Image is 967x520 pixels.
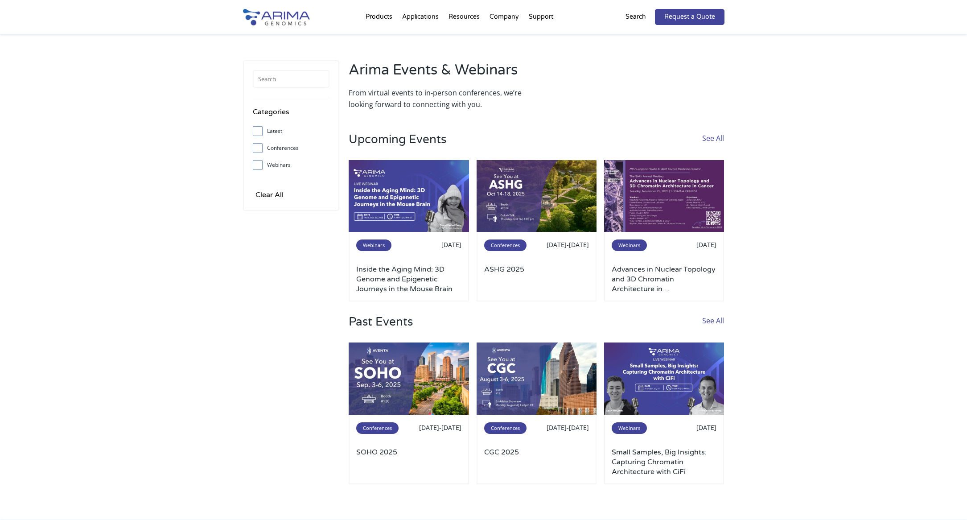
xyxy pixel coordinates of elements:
[547,423,589,432] span: [DATE]-[DATE]
[349,87,532,110] p: From virtual events to in-person conferences, we’re looking forward to connecting with you.
[612,239,647,251] span: Webinars
[604,160,724,232] img: NYU-X-Post-No-Agenda-500x300.jpg
[253,141,329,155] label: Conferences
[696,423,716,432] span: [DATE]
[349,132,446,160] h3: Upcoming Events
[253,70,329,88] input: Search
[356,239,391,251] span: Webinars
[356,264,461,294] a: Inside the Aging Mind: 3D Genome and Epigenetic Journeys in the Mouse Brain
[696,240,716,249] span: [DATE]
[655,9,724,25] a: Request a Quote
[419,423,461,432] span: [DATE]-[DATE]
[349,160,469,232] img: Use-This-For-Webinar-Images-2-500x300.jpg
[243,9,310,25] img: Arima-Genomics-logo
[349,315,413,343] h3: Past Events
[253,124,329,138] label: Latest
[484,422,527,434] span: Conferences
[612,447,717,477] a: Small Samples, Big Insights: Capturing Chromatin Architecture with CiFi
[702,315,724,343] a: See All
[612,264,717,294] a: Advances in Nuclear Topology and 3D Chromatin Architecture in [MEDICAL_DATA]
[625,11,646,23] p: Search
[356,447,461,477] a: SOHO 2025
[349,343,469,415] img: SOHO-2025-500x300.jpg
[612,422,647,434] span: Webinars
[253,106,329,124] h4: Categories
[484,239,527,251] span: Conferences
[253,158,329,172] label: Webinars
[484,447,589,477] a: CGC 2025
[604,343,724,415] img: July-2025-webinar-3-500x300.jpg
[253,189,286,201] input: Clear All
[441,240,461,249] span: [DATE]
[702,132,724,160] a: See All
[356,422,399,434] span: Conferences
[477,343,597,415] img: CGC-2025-500x300.jpg
[547,240,589,249] span: [DATE]-[DATE]
[477,160,597,232] img: ashg-2025-500x300.jpg
[484,264,589,294] a: ASHG 2025
[349,60,532,87] h2: Arima Events & Webinars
